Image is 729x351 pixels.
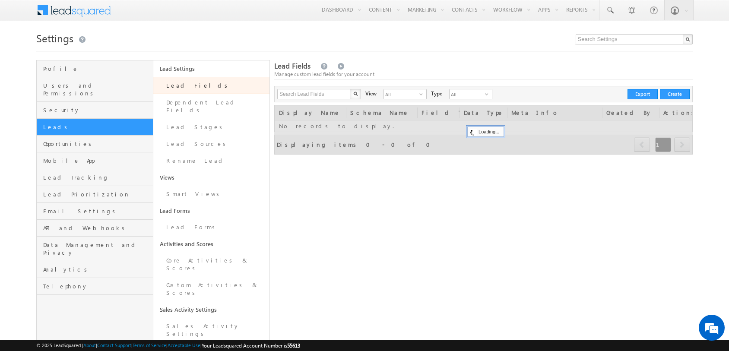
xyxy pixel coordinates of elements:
a: Leads [37,119,152,136]
button: Export [628,89,658,99]
a: Lead Settings [153,60,269,77]
span: Opportunities [43,140,150,148]
span: All [384,89,419,99]
a: Sales Activity Settings [153,301,269,318]
span: Settings [36,31,73,45]
div: Type [431,89,442,98]
span: Email Settings [43,207,150,215]
a: Activities and Scores [153,236,269,252]
a: Analytics [37,261,152,278]
a: Contact Support [97,342,131,348]
span: Lead Prioritization [43,190,150,198]
a: Custom Activities & Scores [153,277,269,301]
a: Sales Activity Settings [153,318,269,342]
span: 55613 [287,342,300,349]
input: Search Settings [576,34,693,44]
a: Lead Tracking [37,169,152,186]
a: Acceptable Use [168,342,200,348]
span: Mobile App [43,157,150,164]
span: Analytics [43,266,150,273]
span: select [419,92,426,97]
a: API and Webhooks [37,220,152,237]
a: Mobile App [37,152,152,169]
a: Lead Stages [153,119,269,136]
span: © 2025 LeadSquared | | | | | [36,342,300,350]
span: Users and Permissions [43,82,150,97]
a: Email Settings [37,203,152,220]
a: Lead Forms [153,202,269,219]
a: Lead Fields [153,77,269,94]
span: All [450,89,485,99]
a: Lead Prioritization [37,186,152,203]
a: Opportunities [37,136,152,152]
a: Users and Permissions [37,77,152,102]
span: Data Management and Privacy [43,241,150,256]
a: Core Activities & Scores [153,252,269,277]
div: View [365,89,377,98]
span: Telephony [43,282,150,290]
a: Views [153,169,269,186]
a: Dependent Lead Fields [153,94,269,119]
a: Telephony [37,278,152,295]
a: Rename Lead [153,152,269,169]
span: Security [43,106,150,114]
span: select [485,92,492,97]
a: Profile [37,60,152,77]
span: Your Leadsquared Account Number is [202,342,300,349]
span: Profile [43,65,150,73]
a: Smart Views [153,186,269,202]
button: Create [660,89,690,99]
a: Terms of Service [133,342,166,348]
span: Leads [43,123,150,131]
a: Lead Sources [153,136,269,152]
span: Lead Tracking [43,174,150,181]
span: Lead Fields [274,61,311,71]
img: Search [353,92,358,96]
a: Data Management and Privacy [37,237,152,261]
a: Security [37,102,152,119]
span: API and Webhooks [43,224,150,232]
a: About [83,342,96,348]
div: Loading... [467,126,504,137]
div: Manage custom lead fields for your account [274,70,693,78]
a: Lead Forms [153,219,269,236]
